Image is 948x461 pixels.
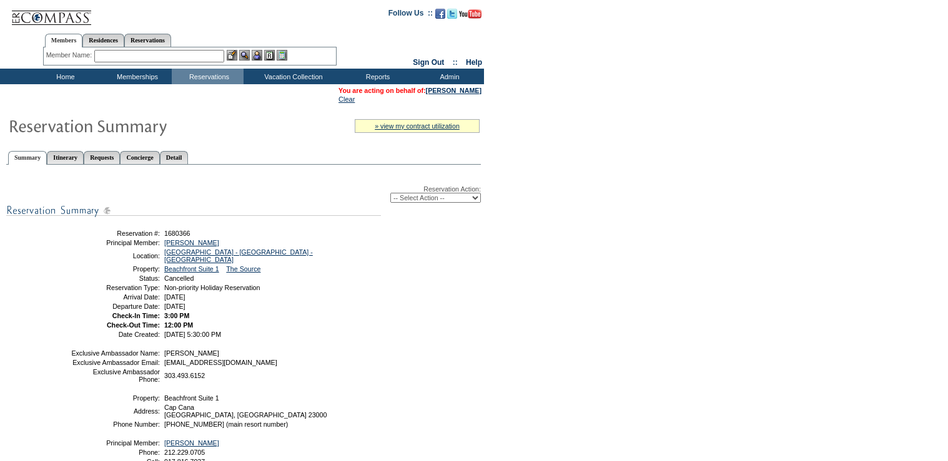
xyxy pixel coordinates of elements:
a: Residences [82,34,124,47]
span: 1680366 [164,230,190,237]
td: Reservation #: [71,230,160,237]
span: [DATE] 5:30:00 PM [164,331,221,338]
td: Memberships [100,69,172,84]
td: Address: [71,404,160,419]
img: Reservations [264,50,275,61]
span: [DATE] [164,303,185,310]
a: Itinerary [47,151,84,164]
span: 12:00 PM [164,321,193,329]
span: [EMAIL_ADDRESS][DOMAIN_NAME] [164,359,277,366]
td: Property: [71,265,160,273]
a: Help [466,58,482,67]
a: [GEOGRAPHIC_DATA] - [GEOGRAPHIC_DATA] - [GEOGRAPHIC_DATA] [164,248,313,263]
td: Date Created: [71,331,160,338]
td: Location: [71,248,160,263]
a: Follow us on Twitter [447,12,457,20]
img: Reservaton Summary [8,113,258,138]
td: Follow Us :: [388,7,433,22]
img: Subscribe to our YouTube Channel [459,9,481,19]
img: b_calculator.gif [277,50,287,61]
td: Vacation Collection [244,69,340,84]
a: Clear [338,95,355,103]
td: Exclusive Ambassador Email: [71,359,160,366]
td: Property: [71,394,160,402]
td: Status: [71,274,160,282]
img: b_edit.gif [227,50,237,61]
span: [PERSON_NAME] [164,349,219,357]
a: The Source [226,265,260,273]
img: Impersonate [252,50,262,61]
a: Beachfront Suite 1 [164,265,219,273]
span: 212.229.0705 [164,449,205,456]
span: You are acting on behalf of: [338,87,481,94]
span: Cancelled [164,274,194,282]
a: Summary [8,151,47,165]
a: Subscribe to our YouTube Channel [459,12,481,20]
strong: Check-Out Time: [107,321,160,329]
td: Admin [412,69,484,84]
td: Phone: [71,449,160,456]
td: Phone Number: [71,420,160,428]
td: Departure Date: [71,303,160,310]
td: Home [28,69,100,84]
img: subTtlResSummary.gif [6,203,381,218]
td: Reservations [172,69,244,84]
td: Principal Member: [71,239,160,246]
a: [PERSON_NAME] [164,439,219,447]
span: [DATE] [164,293,185,301]
a: [PERSON_NAME] [426,87,481,94]
a: Become our fan on Facebook [435,12,445,20]
a: Requests [84,151,120,164]
span: Beachfront Suite 1 [164,394,219,402]
a: Sign Out [413,58,444,67]
div: Member Name: [46,50,94,61]
td: Exclusive Ambassador Name: [71,349,160,357]
td: Exclusive Ambassador Phone: [71,368,160,383]
img: Become our fan on Facebook [435,9,445,19]
img: Follow us on Twitter [447,9,457,19]
a: » view my contract utilization [375,122,460,130]
span: Non-priority Holiday Reservation [164,284,260,291]
img: View [239,50,250,61]
td: Arrival Date: [71,293,160,301]
strong: Check-In Time: [112,312,160,319]
td: Reservation Type: [71,284,160,291]
span: 303.493.6152 [164,372,205,379]
a: [PERSON_NAME] [164,239,219,246]
a: Concierge [120,151,159,164]
div: Reservation Action: [6,185,481,203]
a: Detail [160,151,189,164]
a: Reservations [124,34,171,47]
td: Principal Member: [71,439,160,447]
span: Cap Cana [GEOGRAPHIC_DATA], [GEOGRAPHIC_DATA] 23000 [164,404,327,419]
td: Reports [340,69,412,84]
a: Members [45,34,83,47]
span: [PHONE_NUMBER] (main resort number) [164,420,288,428]
span: 3:00 PM [164,312,189,319]
span: :: [453,58,458,67]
